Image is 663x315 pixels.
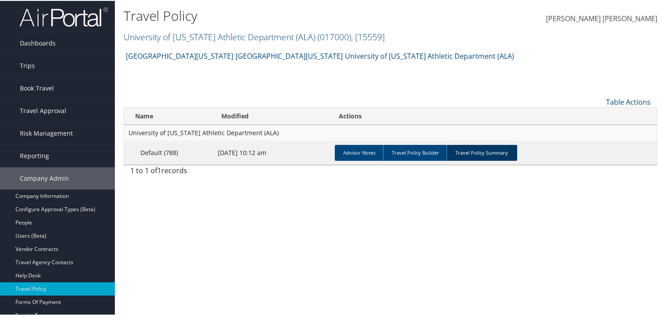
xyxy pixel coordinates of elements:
[318,30,351,42] span: ( 017000 )
[124,6,479,24] h1: Travel Policy
[606,96,651,106] a: Table Actions
[213,107,331,124] th: Modified: activate to sort column ascending
[130,164,250,179] div: 1 to 1 of records
[20,99,66,121] span: Travel Approval
[20,31,56,53] span: Dashboards
[126,46,233,64] a: [GEOGRAPHIC_DATA][US_STATE]
[351,30,385,42] span: , [ 15559 ]
[124,107,213,124] th: Name: activate to sort column ascending
[124,30,385,42] a: University of [US_STATE] Athletic Department (ALA)
[19,6,108,27] img: airportal-logo.png
[331,107,657,124] th: Actions
[124,140,213,164] td: Default (788)
[213,140,331,164] td: [DATE] 10:12 am
[20,54,35,76] span: Trips
[20,121,73,144] span: Risk Management
[235,46,343,64] a: [GEOGRAPHIC_DATA][US_STATE]
[335,144,385,160] a: Advisor Notes
[124,124,657,140] td: University of [US_STATE] Athletic Department (ALA)
[447,144,517,160] a: Travel Policy Summary
[383,144,448,160] a: Travel Policy Builder
[546,4,657,32] a: [PERSON_NAME] [PERSON_NAME]
[345,46,514,64] a: University of [US_STATE] Athletic Department (ALA)
[546,13,657,23] span: [PERSON_NAME] [PERSON_NAME]
[157,165,161,175] span: 1
[20,144,49,166] span: Reporting
[20,76,54,99] span: Book Travel
[20,167,69,189] span: Company Admin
